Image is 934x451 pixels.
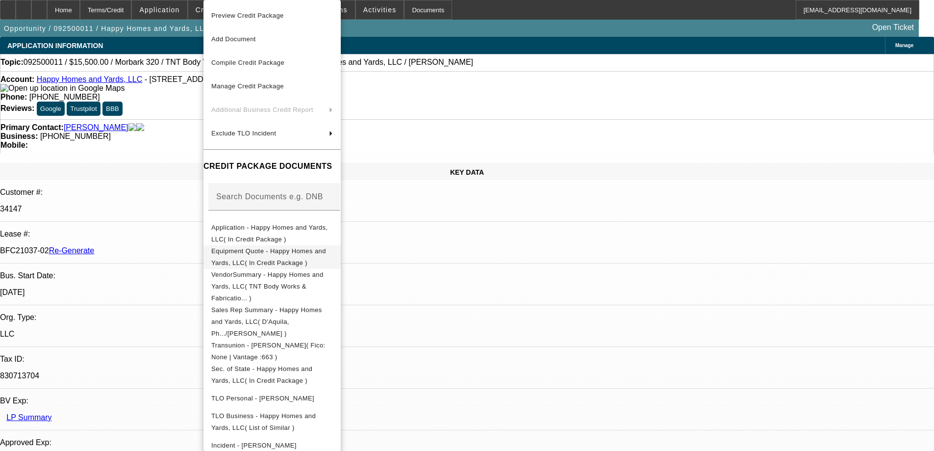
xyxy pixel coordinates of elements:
[211,247,326,266] span: Equipment Quote - Happy Homes and Yards, LLC( In Credit Package )
[211,306,322,337] span: Sales Rep Summary - Happy Homes and Yards, LLC( D'Aquila, Ph.../[PERSON_NAME] )
[211,59,284,66] span: Compile Credit Package
[203,304,341,340] button: Sales Rep Summary - Happy Homes and Yards, LLC( D'Aquila, Ph.../Rupp, Greg )
[211,395,314,402] span: TLO Personal - [PERSON_NAME]
[211,365,312,384] span: Sec. of State - Happy Homes and Yards, LLC( In Credit Package )
[211,12,284,19] span: Preview Credit Package
[216,192,323,201] mat-label: Search Documents e.g. DNB
[211,342,326,361] span: Transunion - [PERSON_NAME]( Fico: None | Vantage :663 )
[203,269,341,304] button: VendorSummary - Happy Homes and Yards, LLC( TNT Body Works & Fabricatio... )
[211,412,316,431] span: TLO Business - Happy Homes and Yards, LLC( List of Similar )
[211,224,328,243] span: Application - Happy Homes and Yards, LLC( In Credit Package )
[211,271,324,302] span: VendorSummary - Happy Homes and Yards, LLC( TNT Body Works & Fabricatio... )
[211,35,256,43] span: Add Document
[203,160,341,172] h4: CREDIT PACKAGE DOCUMENTS
[211,130,276,137] span: Exclude TLO Incident
[203,410,341,434] button: TLO Business - Happy Homes and Yards, LLC( List of Similar )
[203,363,341,387] button: Sec. of State - Happy Homes and Yards, LLC( In Credit Package )
[211,442,297,449] span: Incident - [PERSON_NAME]
[203,387,341,410] button: TLO Personal - Bernard, Aaron
[203,340,341,363] button: Transunion - Bernard, Aaron( Fico: None | Vantage :663 )
[211,82,284,90] span: Manage Credit Package
[203,245,341,269] button: Equipment Quote - Happy Homes and Yards, LLC( In Credit Package )
[203,222,341,245] button: Application - Happy Homes and Yards, LLC( In Credit Package )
